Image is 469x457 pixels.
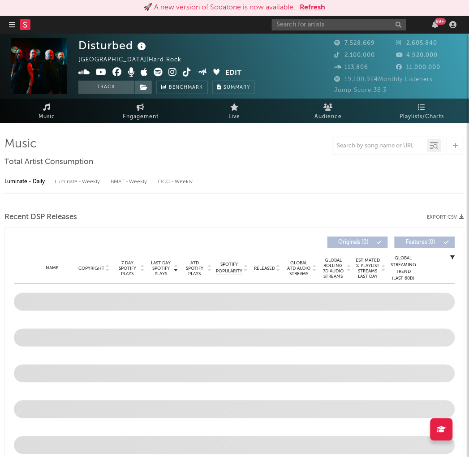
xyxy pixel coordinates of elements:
[39,112,55,122] span: Music
[55,174,102,190] div: Luminate - Weekly
[4,212,77,223] span: Recent DSP Releases
[390,255,417,282] div: Global Streaming Trend (Last 60D)
[149,260,173,276] span: Last Day Spotify Plays
[300,2,326,13] button: Refresh
[183,260,207,276] span: ATD Spotify Plays
[327,237,388,248] button: Originals(0)
[333,240,374,245] span: Originals ( 0 )
[335,65,369,70] span: 113,806
[333,142,427,150] input: Search by song name or URL
[188,99,281,123] a: Live
[272,19,406,30] input: Search for artists
[287,260,311,276] span: Global ATD Audio Streams
[314,112,342,122] span: Audience
[78,266,104,271] span: Copyright
[78,55,192,65] div: [GEOGRAPHIC_DATA] | Hard Rock
[400,240,442,245] span: Features ( 0 )
[321,258,346,279] span: Global Rolling 7D Audio Streams
[226,68,242,79] button: Edit
[78,81,134,94] button: Track
[335,77,433,82] span: 19,100,924 Monthly Listeners
[396,52,438,58] span: 4,920,000
[216,261,243,275] span: Spotify Popularity
[335,52,375,58] span: 2,100,000
[254,266,275,271] span: Released
[395,237,455,248] button: Features(0)
[78,38,148,53] div: Disturbed
[229,112,241,122] span: Live
[156,81,208,94] a: Benchmark
[116,260,139,276] span: 7 Day Spotify Plays
[94,99,187,123] a: Engagement
[224,85,250,90] span: Summary
[396,65,441,70] span: 11,000,000
[158,174,194,190] div: OCC - Weekly
[212,81,255,94] button: Summary
[335,40,375,46] span: 7,528,669
[396,40,438,46] span: 2,605,840
[32,265,73,272] div: Name
[169,82,203,93] span: Benchmark
[111,174,149,190] div: BMAT - Weekly
[123,112,159,122] span: Engagement
[335,87,387,93] span: Jump Score: 38.3
[143,2,295,13] div: 🚀 A new version of Sodatone is now available.
[4,174,46,190] div: Luminate - Daily
[356,258,380,279] span: Estimated % Playlist Streams Last Day
[435,18,446,25] div: 99 +
[281,99,375,123] a: Audience
[432,21,439,28] button: 99+
[427,215,465,220] button: Export CSV
[4,157,93,168] span: Total Artist Consumption
[400,112,444,122] span: Playlists/Charts
[375,99,469,123] a: Playlists/Charts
